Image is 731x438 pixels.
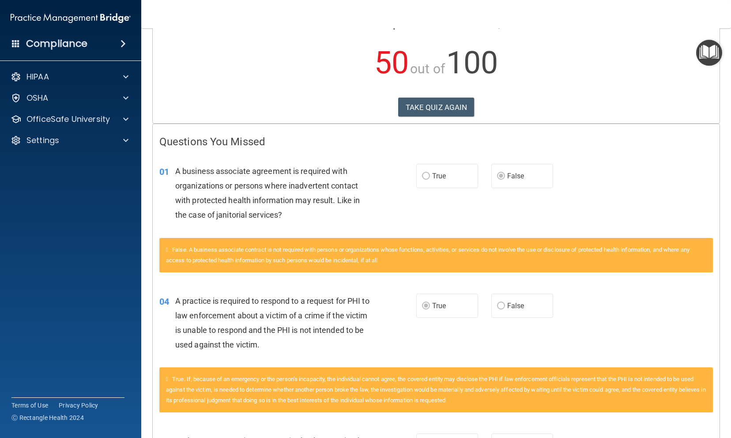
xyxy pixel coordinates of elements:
a: Privacy Policy [59,401,98,410]
a: Settings [11,135,128,146]
a: OfficeSafe University [11,114,128,125]
h4: Questions You Missed [159,136,713,147]
span: False. A business associate contract is not required with persons or organizations whose function... [166,246,690,264]
input: True [422,173,430,180]
span: A business associate agreement is required with organizations or persons where inadvertent contac... [175,166,360,220]
span: Ⓒ Rectangle Health 2024 [11,413,84,422]
span: 04 [159,296,169,307]
a: OSHA [11,93,128,103]
p: Settings [26,135,59,146]
a: HIPAA [11,72,128,82]
h4: You did not pass the " ". [159,18,713,30]
p: OfficeSafe University [26,114,110,125]
button: TAKE QUIZ AGAIN [398,98,475,117]
span: True [432,172,446,180]
span: 100 [446,45,498,81]
span: 50 [374,45,409,81]
span: A practice is required to respond to a request for PHI to law enforcement about a victim of a cri... [175,296,369,350]
button: Open Resource Center [696,40,722,66]
span: True [432,302,446,310]
span: 01 [159,166,169,177]
p: HIPAA [26,72,49,82]
input: False [497,173,505,180]
span: out of [410,61,445,76]
p: OSHA [26,93,49,103]
span: False [507,302,524,310]
h4: Compliance [26,38,87,50]
span: False [507,172,524,180]
input: False [497,303,505,310]
img: PMB logo [11,9,131,27]
input: True [422,303,430,310]
a: Terms of Use [11,401,48,410]
span: True. If, because of an emergency or the person’s incapacity, the individual cannot agree, the co... [166,376,706,404]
